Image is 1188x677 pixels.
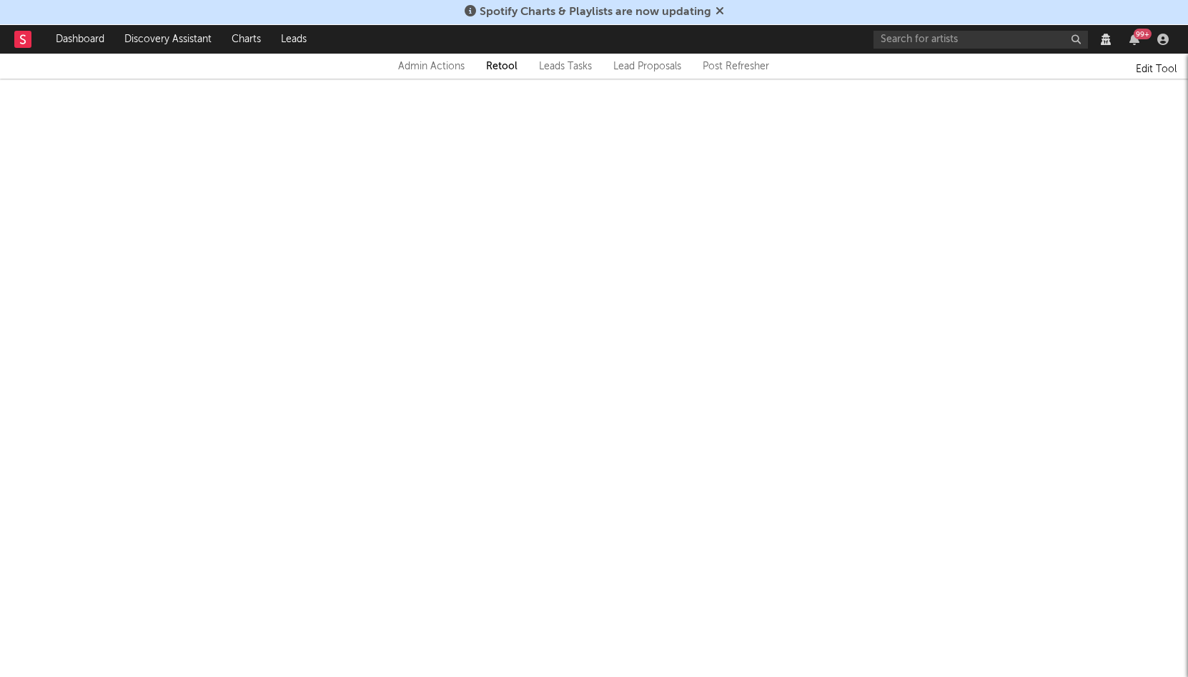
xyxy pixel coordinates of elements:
div: Admin Actions [398,58,465,75]
input: Search for artists [873,31,1088,49]
a: Dashboard [46,25,114,54]
a: Discovery Assistant [114,25,222,54]
span: Dismiss [716,6,724,18]
a: Leads Tasks [539,58,592,75]
a: Post Refresher [703,58,769,75]
button: 99+ [1129,34,1139,45]
a: Edit Tool [1136,61,1177,78]
a: Charts [222,25,271,54]
a: Lead Proposals [613,58,681,75]
div: 99 + [1134,29,1152,39]
a: Leads [271,25,317,54]
span: Spotify Charts & Playlists are now updating [480,6,711,18]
